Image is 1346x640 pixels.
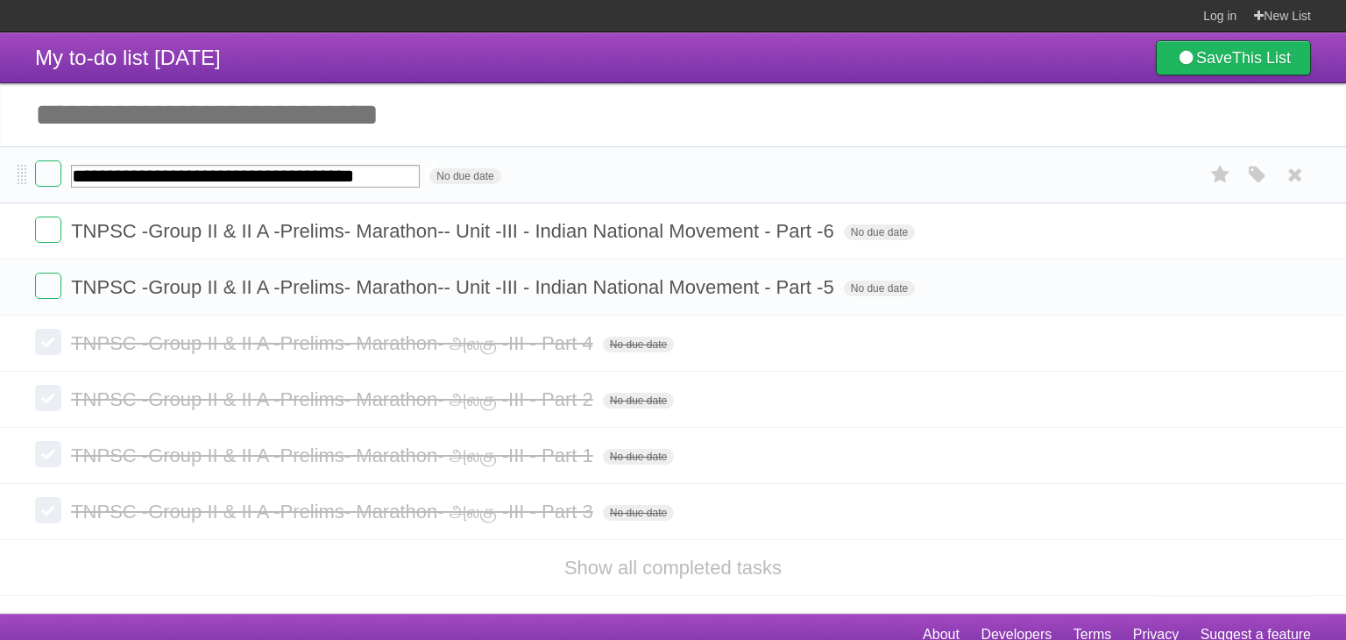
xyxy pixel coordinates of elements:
[564,557,782,579] a: Show all completed tasks
[35,217,61,243] label: Done
[35,329,61,355] label: Done
[844,281,915,296] span: No due date
[1204,160,1237,189] label: Star task
[35,273,61,299] label: Done
[429,168,500,184] span: No due date
[35,160,61,187] label: Done
[603,505,674,521] span: No due date
[71,388,598,410] span: TNPSC -Group II & II A -Prelims- Marathon- அலகு -III - Part 2
[71,332,598,354] span: TNPSC -Group II & II A -Prelims- Marathon- அலகு -III - Part 4
[35,441,61,467] label: Done
[603,337,674,352] span: No due date
[844,224,915,240] span: No due date
[71,501,598,523] span: TNPSC -Group II & II A -Prelims- Marathon- அலகு -III - Part 3
[35,497,61,523] label: Done
[71,276,839,298] span: TNPSC -Group II & II A -Prelims- Marathon-- Unit -III - Indian National Movement - Part -5
[1232,49,1291,67] b: This List
[35,46,221,69] span: My to-do list [DATE]
[35,385,61,411] label: Done
[603,393,674,409] span: No due date
[1156,40,1311,75] a: SaveThis List
[603,449,674,465] span: No due date
[71,444,598,466] span: TNPSC -Group II & II A -Prelims- Marathon- அலகு -III - Part 1
[71,220,839,242] span: TNPSC -Group II & II A -Prelims- Marathon-- Unit -III - Indian National Movement - Part -6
